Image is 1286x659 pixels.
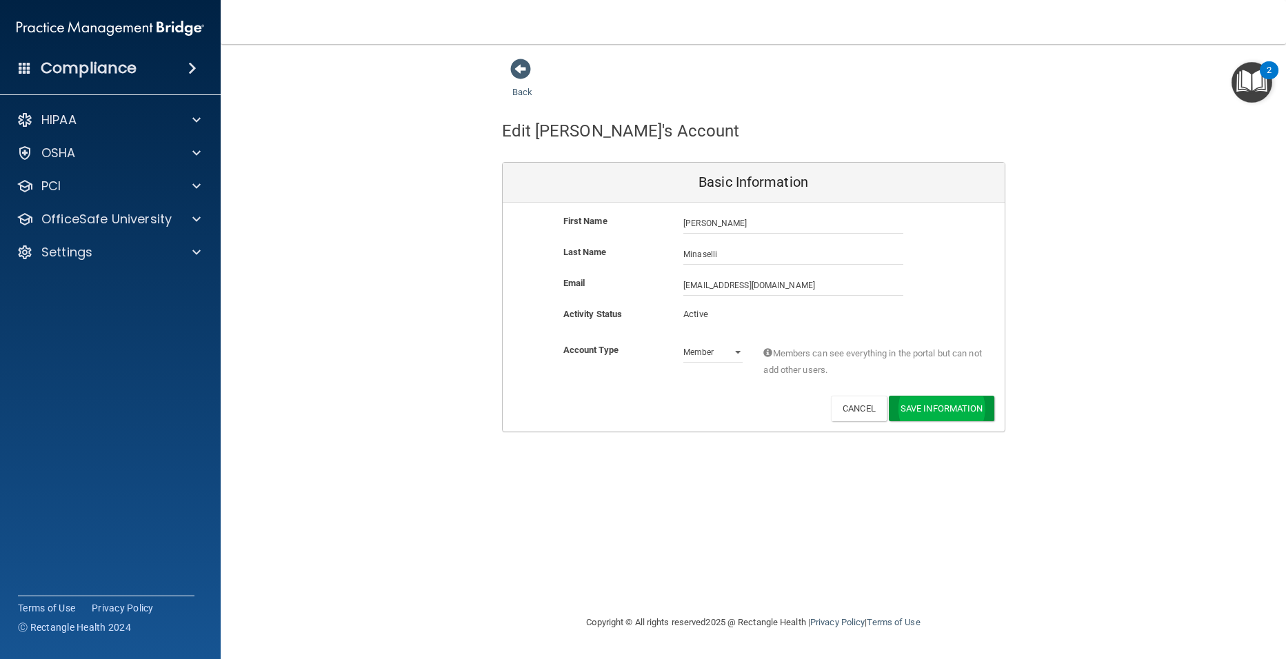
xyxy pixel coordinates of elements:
[810,617,865,627] a: Privacy Policy
[18,601,75,615] a: Terms of Use
[503,163,1005,203] div: Basic Information
[18,620,131,634] span: Ⓒ Rectangle Health 2024
[41,145,76,161] p: OSHA
[763,345,983,378] span: Members can see everything in the portal but can not add other users.
[17,244,201,261] a: Settings
[563,216,607,226] b: First Name
[41,211,172,227] p: OfficeSafe University
[41,112,77,128] p: HIPAA
[683,306,743,323] p: Active
[17,14,204,42] img: PMB logo
[831,396,887,421] button: Cancel
[1267,70,1272,88] div: 2
[1047,561,1269,616] iframe: Drift Widget Chat Controller
[41,59,137,78] h4: Compliance
[41,178,61,194] p: PCI
[563,247,607,257] b: Last Name
[563,345,619,355] b: Account Type
[92,601,154,615] a: Privacy Policy
[17,178,201,194] a: PCI
[563,309,623,319] b: Activity Status
[512,70,532,97] a: Back
[502,600,1005,645] div: Copyright © All rights reserved 2025 @ Rectangle Health | |
[502,122,740,140] h4: Edit [PERSON_NAME]'s Account
[889,396,994,421] button: Save Information
[17,145,201,161] a: OSHA
[1232,62,1272,103] button: Open Resource Center, 2 new notifications
[563,278,585,288] b: Email
[867,617,920,627] a: Terms of Use
[41,244,92,261] p: Settings
[17,112,201,128] a: HIPAA
[17,211,201,227] a: OfficeSafe University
